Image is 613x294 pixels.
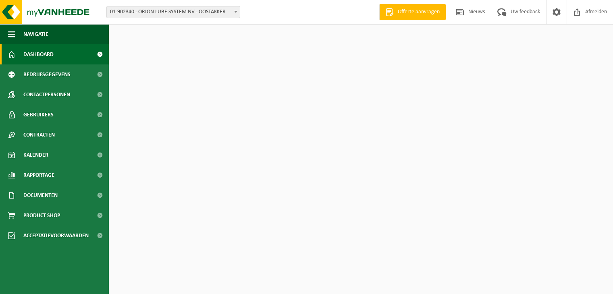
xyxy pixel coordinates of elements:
span: Navigatie [23,24,48,44]
span: Offerte aanvragen [396,8,442,16]
span: 01-902340 - ORION LUBE SYSTEM NV - OOSTAKKER [106,6,240,18]
span: Dashboard [23,44,54,64]
span: Bedrijfsgegevens [23,64,71,85]
span: 01-902340 - ORION LUBE SYSTEM NV - OOSTAKKER [107,6,240,18]
span: Kalender [23,145,48,165]
span: Contracten [23,125,55,145]
span: Acceptatievoorwaarden [23,226,89,246]
span: Documenten [23,185,58,205]
span: Product Shop [23,205,60,226]
span: Contactpersonen [23,85,70,105]
span: Rapportage [23,165,54,185]
a: Offerte aanvragen [379,4,446,20]
span: Gebruikers [23,105,54,125]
